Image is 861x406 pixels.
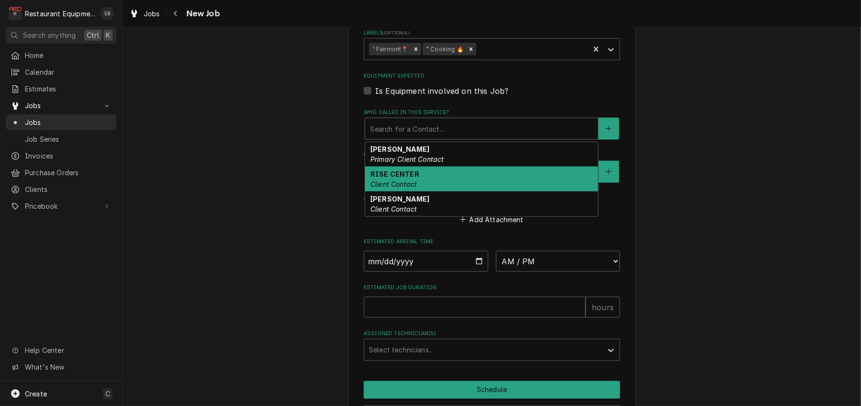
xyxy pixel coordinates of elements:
[370,145,429,153] strong: [PERSON_NAME]
[364,152,620,159] label: Who should the tech(s) ask for?
[25,390,47,398] span: Create
[364,238,620,246] label: Estimated Arrival Time
[364,72,620,80] label: Equipment Expected
[6,131,116,147] a: Job Series
[25,101,97,111] span: Jobs
[364,381,620,399] button: Schedule
[466,43,476,56] div: Remove ⁴ Cooking 🔥
[370,205,417,213] em: Client Contact
[364,195,620,226] div: Attachments
[25,67,112,77] span: Calendar
[25,9,95,19] div: Restaurant Equipment Diagnostics
[370,170,419,178] strong: RISE CENTER
[364,381,620,399] div: Button Group Row
[364,195,620,203] label: Attachments
[375,85,508,97] label: Is Equipment involved on this Job?
[364,72,620,97] div: Equipment Expected
[9,7,22,20] div: R
[6,98,116,113] a: Go to Jobs
[25,50,112,60] span: Home
[411,43,421,56] div: Remove ¹ Fairmont📍
[598,118,619,140] button: Create New Contact
[370,155,444,163] em: Primary Client Contact
[598,161,619,183] button: Create New Contact
[9,7,22,20] div: Restaurant Equipment Diagnostics's Avatar
[364,29,620,60] div: Labels
[25,151,112,161] span: Invoices
[364,251,488,272] input: Date
[6,114,116,130] a: Jobs
[6,64,116,80] a: Calendar
[364,109,620,140] div: Who called in this service?
[6,148,116,164] a: Invoices
[370,195,429,203] strong: [PERSON_NAME]
[383,30,410,35] span: ( optional )
[585,297,620,318] div: hours
[606,125,611,132] svg: Create New Contact
[23,30,76,40] span: Search anything
[105,389,110,399] span: C
[25,184,112,194] span: Clients
[168,6,184,21] button: Navigate back
[184,7,220,20] span: New Job
[6,198,116,214] a: Go to Pricebook
[496,251,620,272] select: Time Select
[364,109,620,116] label: Who called in this service?
[364,330,620,338] label: Assigned Technician(s)
[364,284,620,292] label: Estimated Job Duration
[126,6,164,22] a: Jobs
[25,345,111,355] span: Help Center
[6,359,116,375] a: Go to What's New
[364,152,620,183] div: Who should the tech(s) ask for?
[369,43,411,56] div: ¹ Fairmont📍
[6,81,116,97] a: Estimates
[25,134,112,144] span: Job Series
[25,117,112,127] span: Jobs
[25,201,97,211] span: Pricebook
[459,213,526,226] button: Add Attachment
[25,84,112,94] span: Estimates
[6,27,116,44] button: Search anythingCtrlK
[364,29,620,37] label: Labels
[25,168,112,178] span: Purchase Orders
[144,9,160,19] span: Jobs
[364,238,620,272] div: Estimated Arrival Time
[106,30,110,40] span: K
[87,30,99,40] span: Ctrl
[6,342,116,358] a: Go to Help Center
[370,180,417,188] em: Client Contact
[101,7,114,20] div: EB
[6,181,116,197] a: Clients
[25,362,111,372] span: What's New
[423,43,466,56] div: ⁴ Cooking 🔥
[606,169,611,175] svg: Create New Contact
[101,7,114,20] div: Emily Bird's Avatar
[364,330,620,361] div: Assigned Technician(s)
[6,165,116,180] a: Purchase Orders
[364,284,620,318] div: Estimated Job Duration
[6,47,116,63] a: Home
